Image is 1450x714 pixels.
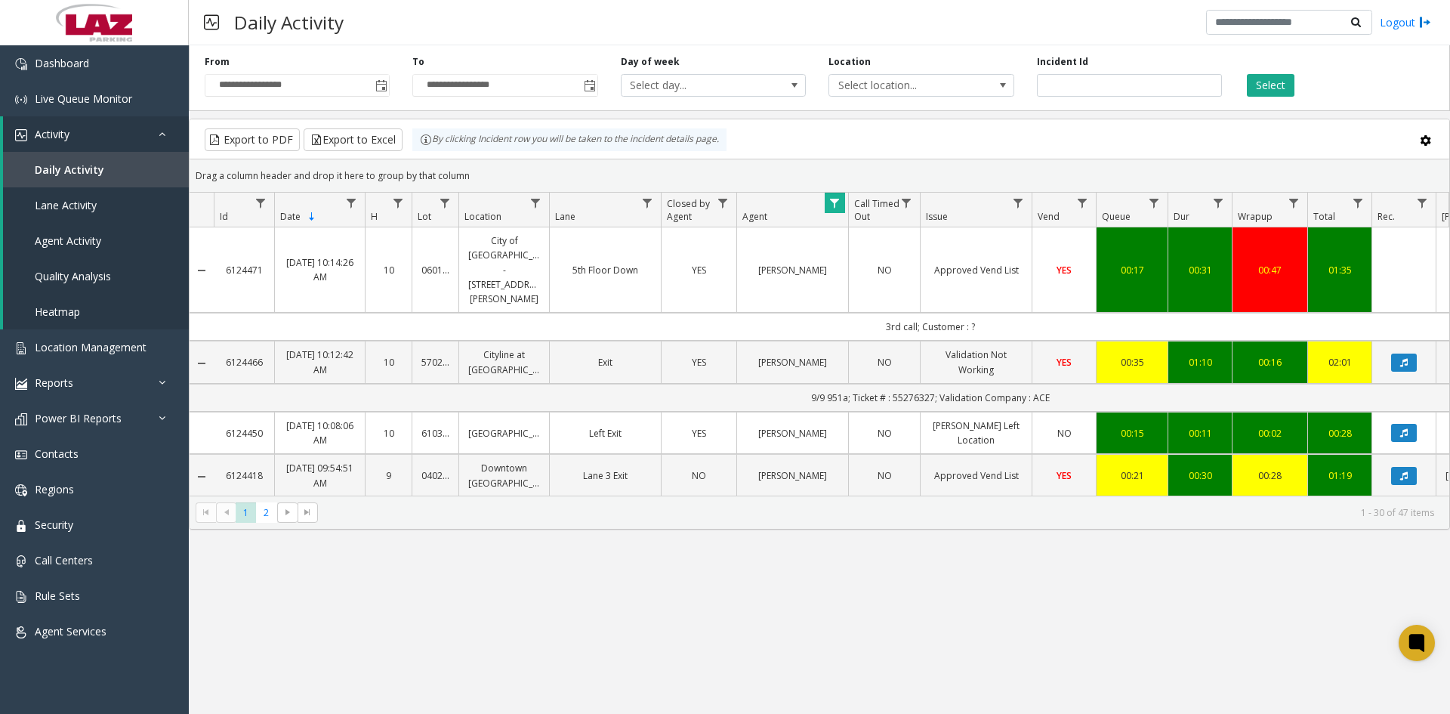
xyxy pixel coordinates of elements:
a: Wrapup Filter Menu [1284,193,1304,213]
img: 'icon' [15,449,27,461]
a: Validation Not Working [930,348,1023,376]
a: 00:31 [1177,263,1223,277]
div: 01:19 [1317,468,1362,483]
a: 00:02 [1242,426,1298,440]
span: Go to the next page [277,502,298,524]
span: Wrapup [1238,210,1273,223]
a: [DATE] 09:54:51 AM [284,461,356,490]
a: Collapse Details [190,471,214,483]
span: YES [1057,469,1072,482]
a: Exit [559,355,652,369]
a: 01:10 [1177,355,1223,369]
span: Activity [35,127,69,141]
span: Quality Analysis [35,269,111,283]
span: Page 2 [256,502,276,523]
span: Go to the last page [298,502,318,524]
div: 00:17 [1106,263,1158,277]
a: Location Filter Menu [526,193,546,213]
a: 5th Floor Down [559,263,652,277]
a: 060130 [421,263,449,277]
span: Regions [35,482,74,496]
a: 9 [375,468,403,483]
div: By clicking Incident row you will be taken to the incident details page. [412,128,727,151]
a: Lane Activity [3,187,189,223]
img: logout [1419,14,1431,30]
span: Security [35,518,73,532]
div: 02:01 [1317,355,1362,369]
a: 00:11 [1177,426,1223,440]
a: 6124450 [223,426,265,440]
span: YES [692,356,706,369]
label: Location [828,55,871,69]
div: 00:35 [1106,355,1158,369]
span: Queue [1102,210,1131,223]
a: Agent Activity [3,223,189,258]
a: [DATE] 10:08:06 AM [284,419,356,447]
a: 6124466 [223,355,265,369]
label: Incident Id [1037,55,1088,69]
a: NO [671,468,727,483]
button: Export to Excel [304,128,403,151]
div: 00:47 [1242,263,1298,277]
img: 'icon' [15,484,27,496]
button: Select [1247,74,1294,97]
span: Closed by Agent [667,197,710,223]
label: Day of week [621,55,680,69]
span: Toggle popup [581,75,597,96]
img: 'icon' [15,342,27,354]
a: YES [1041,468,1087,483]
a: 00:28 [1242,468,1298,483]
a: Id Filter Menu [251,193,271,213]
a: Queue Filter Menu [1144,193,1165,213]
span: Go to the next page [282,506,294,518]
span: Rec. [1377,210,1395,223]
img: 'icon' [15,129,27,141]
img: 'icon' [15,591,27,603]
a: Issue Filter Menu [1008,193,1029,213]
a: Heatmap [3,294,189,329]
a: Left Exit [559,426,652,440]
a: Dur Filter Menu [1208,193,1229,213]
a: Rec. Filter Menu [1412,193,1433,213]
a: H Filter Menu [388,193,409,213]
span: Agent [742,210,767,223]
a: [PERSON_NAME] [746,426,839,440]
a: 00:21 [1106,468,1158,483]
a: [GEOGRAPHIC_DATA] [468,426,540,440]
img: 'icon' [15,520,27,532]
span: Toggle popup [372,75,389,96]
img: infoIcon.svg [420,134,432,146]
span: Call Centers [35,553,93,567]
span: YES [692,264,706,277]
span: Lane [555,210,575,223]
a: 6124418 [223,468,265,483]
a: [PERSON_NAME] [746,355,839,369]
span: Lane Activity [35,198,97,212]
span: Location Management [35,340,147,354]
a: Approved Vend List [930,263,1023,277]
a: 00:28 [1317,426,1362,440]
span: YES [1057,264,1072,277]
span: Go to the last page [301,506,313,518]
span: NO [1057,427,1072,440]
a: [PERSON_NAME] [746,468,839,483]
a: 01:35 [1317,263,1362,277]
div: 00:30 [1177,468,1223,483]
span: Dashboard [35,56,89,70]
span: Location [464,210,501,223]
span: Sortable [306,211,318,223]
a: 10 [375,355,403,369]
a: Logout [1380,14,1431,30]
span: NO [692,469,706,482]
img: 'icon' [15,555,27,567]
span: Contacts [35,447,79,461]
a: YES [1041,355,1087,369]
span: Agent Activity [35,233,101,248]
span: Power BI Reports [35,411,122,425]
span: Agent Services [35,624,106,638]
